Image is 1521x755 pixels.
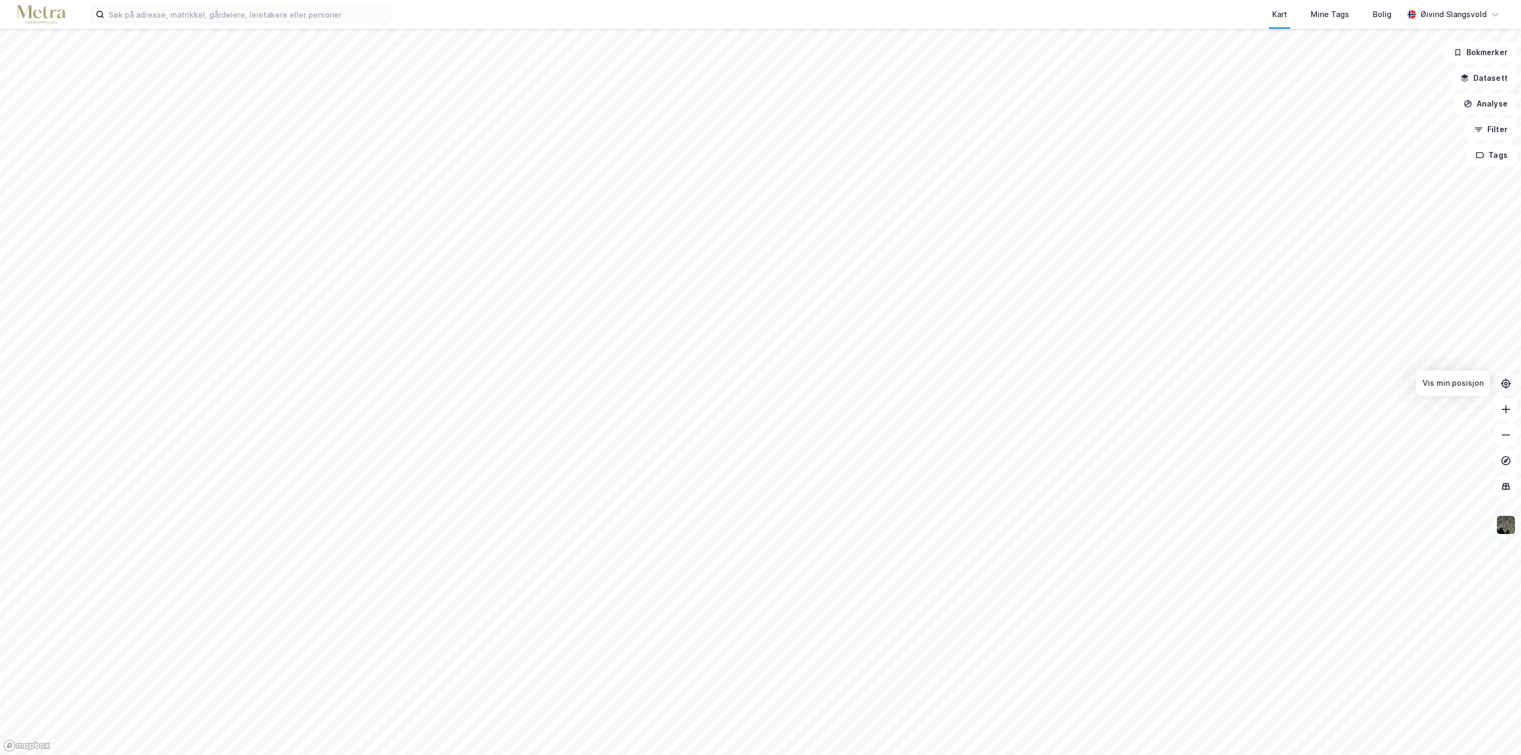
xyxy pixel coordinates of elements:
[17,5,65,24] img: metra-logo.256734c3b2bbffee19d4.png
[1496,515,1516,535] img: 9k=
[1465,119,1517,140] button: Filter
[104,6,390,22] input: Søk på adresse, matrikkel, gårdeiere, leietakere eller personer
[1272,8,1287,21] div: Kart
[1451,67,1517,89] button: Datasett
[1467,144,1517,166] button: Tags
[1444,42,1517,63] button: Bokmerker
[1467,704,1521,755] iframe: Chat Widget
[1373,8,1391,21] div: Bolig
[1420,8,1487,21] div: Øivind Slangsvold
[1311,8,1349,21] div: Mine Tags
[1455,93,1517,115] button: Analyse
[3,739,50,752] a: Mapbox homepage
[1467,704,1521,755] div: Kontrollprogram for chat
